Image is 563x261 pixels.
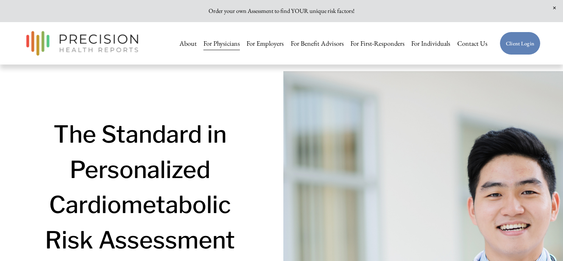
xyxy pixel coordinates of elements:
img: Precision Health Reports [22,28,142,59]
h1: The Standard in Personalized Cardiometabolic Risk Assessment [22,117,258,258]
a: For First-Responders [350,36,405,51]
a: For Benefit Advisors [291,36,344,51]
a: For Physicians [203,36,240,51]
a: Contact Us [457,36,487,51]
a: For Individuals [411,36,450,51]
a: About [179,36,197,51]
a: Client Login [500,32,541,55]
a: For Employers [246,36,284,51]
